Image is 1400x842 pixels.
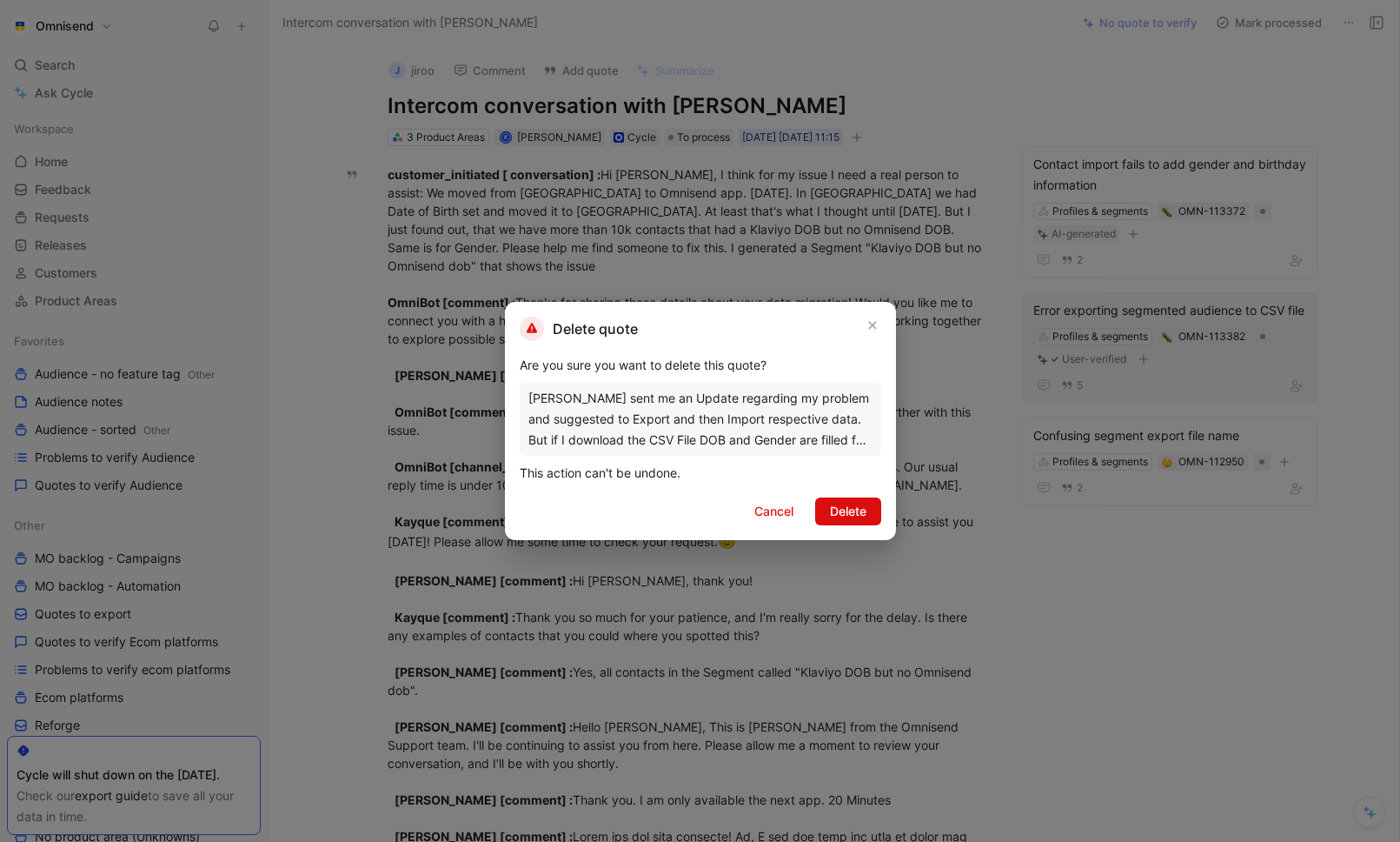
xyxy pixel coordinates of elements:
[528,388,873,451] div: [PERSON_NAME] sent me an Update regarding my problem and suggested to Export and then Import resp...
[520,355,881,484] div: Are you sure you want to delete this quote? This action can't be undone.
[830,501,866,522] span: Delete
[754,501,793,522] span: Cancel
[740,498,808,525] button: Cancel
[520,317,638,341] h2: Delete quote
[815,498,881,525] button: Delete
